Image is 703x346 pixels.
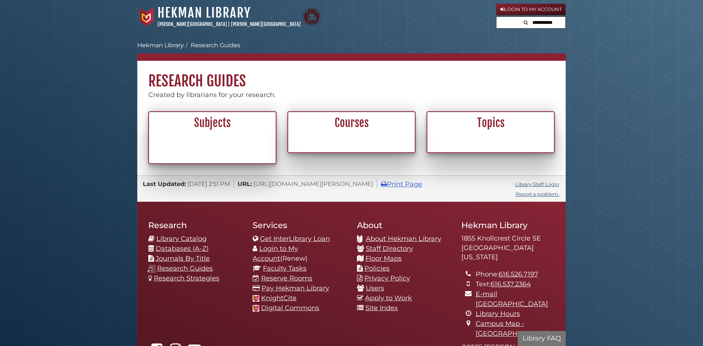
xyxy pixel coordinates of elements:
a: Journals By Title [156,254,210,263]
span: Created by librarians for your research. [148,91,276,99]
img: research-guides-icon-white_37x37.png [148,265,155,273]
a: Faculty Tasks [263,264,306,272]
a: Users [366,284,384,292]
a: 616.526.7197 [499,270,538,278]
a: Staff Directory [366,245,413,253]
a: Login to My Account [253,245,298,263]
span: Last Updated: [143,180,186,187]
address: 1855 Knollcrest Circle SE [GEOGRAPHIC_DATA][US_STATE] [461,234,555,262]
a: Digital Commons [261,304,319,312]
h2: About [357,220,450,230]
a: Reserve Rooms [261,274,312,282]
a: [PERSON_NAME][GEOGRAPHIC_DATA] [157,21,227,27]
h1: Research Guides [137,61,566,90]
h2: Courses [292,116,411,130]
a: Report a problem. [516,191,559,197]
a: Hekman Library [157,5,251,21]
a: Privacy Policy [364,274,410,282]
nav: breadcrumb [137,41,566,61]
a: Databases (A-Z) [156,245,209,253]
a: Get InterLibrary Loan [260,235,330,243]
a: Site Index [365,304,398,312]
a: Research Guides [157,264,213,272]
a: Print Page [381,180,422,188]
a: Research Guides [191,42,240,49]
li: (Renew) [253,244,346,264]
a: 616.537.2364 [491,280,531,288]
h2: Research [148,220,242,230]
i: Search [524,20,528,25]
img: Calvin Theological Seminary [302,8,321,26]
a: Floor Maps [365,254,402,263]
h2: Services [253,220,346,230]
h2: Subjects [153,116,272,130]
button: Library FAQ [518,331,566,346]
a: KnightCite [261,294,297,302]
img: Calvin favicon logo [253,295,259,302]
h2: Hekman Library [461,220,555,230]
a: Policies [364,264,390,272]
h2: Topics [431,116,550,130]
a: Research Strategies [154,274,219,282]
a: Library Staff Login [515,181,559,187]
a: About Hekman Library [366,235,441,243]
a: Login to My Account [496,4,566,15]
a: Hekman Library [137,42,184,49]
a: [PERSON_NAME][GEOGRAPHIC_DATA] [231,21,301,27]
a: Pay Hekman Library [261,284,329,292]
i: Print Page [381,181,387,187]
span: [URL][DOMAIN_NAME][PERSON_NAME] [253,180,373,187]
button: Search [521,17,530,27]
a: Library Catalog [156,235,207,243]
a: E-mail [GEOGRAPHIC_DATA] [476,290,548,308]
a: Campus Map - [GEOGRAPHIC_DATA] [476,320,548,338]
li: Phone: [476,269,555,279]
img: Calvin favicon logo [253,305,259,312]
a: Apply to Work [365,294,412,302]
img: Calvin University [137,8,156,26]
span: URL: [238,180,252,187]
span: | [228,21,230,27]
span: [DATE] 2:51 PM [187,180,230,187]
li: Text: [476,279,555,289]
a: Library Hours [476,310,520,318]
